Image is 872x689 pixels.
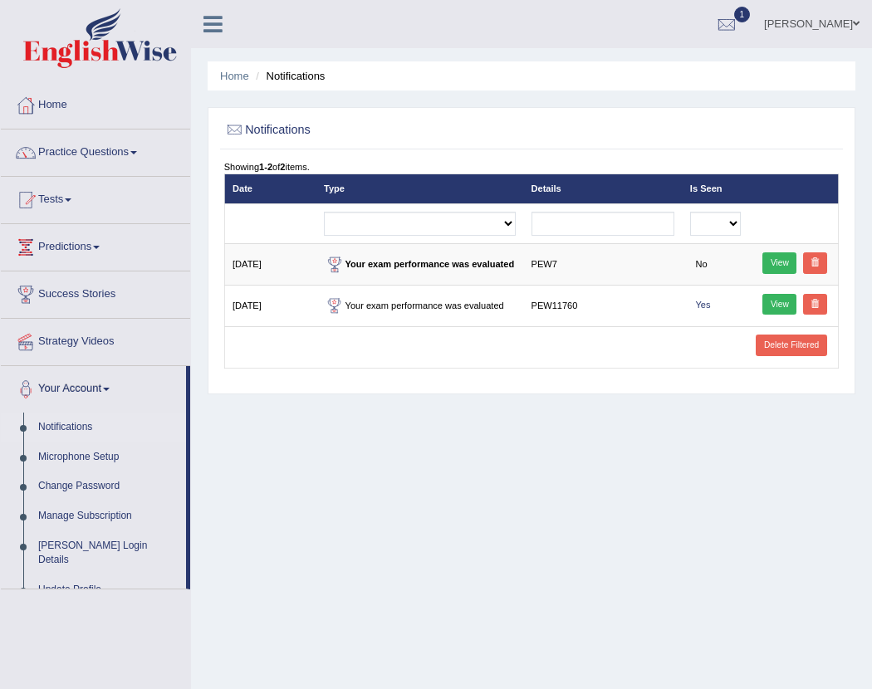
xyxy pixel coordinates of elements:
a: Delete Filtered [756,335,826,356]
a: Delete [803,294,827,315]
strong: Your exam performance was evaluated [324,259,514,269]
a: Success Stories [1,271,190,313]
a: Practice Questions [1,129,190,171]
b: 1-2 [259,162,272,172]
a: Update Profile [31,575,186,605]
a: View [762,252,796,274]
a: Home [1,82,190,124]
a: Microphone Setup [31,442,186,472]
a: Strategy Videos [1,319,190,360]
td: [DATE] [224,286,316,327]
span: 1 [734,7,751,22]
a: Your Account [1,366,186,408]
a: Home [220,70,249,82]
a: View [762,294,796,315]
a: Date [233,183,252,193]
span: Yes [690,298,716,313]
li: Notifications [252,68,325,84]
div: Showing of items. [224,160,840,173]
a: Details [532,183,561,193]
td: PEW7 [523,244,682,286]
td: PEW11760 [523,286,682,327]
h2: Notifications [224,120,605,141]
a: Predictions [1,224,190,266]
td: [DATE] [224,244,316,286]
a: Delete [803,252,827,274]
b: 2 [280,162,285,172]
a: Is Seen [690,183,723,193]
a: Manage Subscription [31,501,186,531]
a: Type [324,183,345,193]
a: Tests [1,177,190,218]
a: Notifications [31,413,186,442]
td: Your exam performance was evaluated [316,286,523,327]
a: Change Password [31,472,186,501]
a: [PERSON_NAME] Login Details [31,531,186,575]
span: No [690,257,713,272]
